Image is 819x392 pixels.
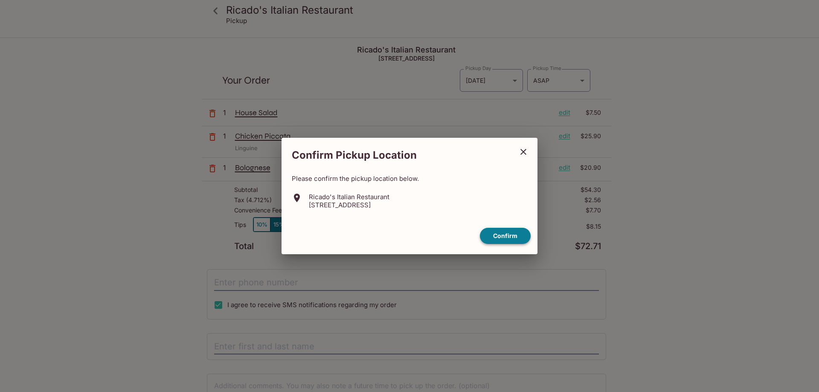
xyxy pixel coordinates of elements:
[513,141,534,163] button: close
[309,201,389,209] p: [STREET_ADDRESS]
[282,145,513,166] h2: Confirm Pickup Location
[292,174,527,183] p: Please confirm the pickup location below.
[480,228,531,244] button: confirm
[309,193,389,201] p: Ricado's Italian Restaurant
